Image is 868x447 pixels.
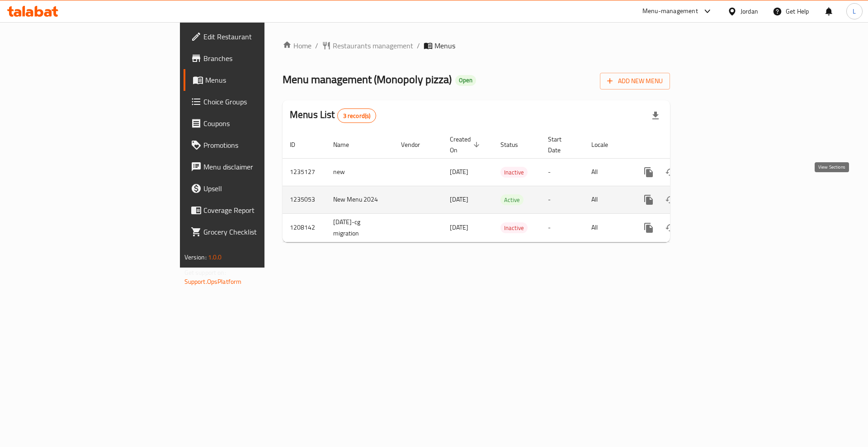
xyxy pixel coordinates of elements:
[584,213,631,242] td: All
[645,105,666,127] div: Export file
[184,276,242,287] a: Support.OpsPlatform
[548,134,573,155] span: Start Date
[541,213,584,242] td: -
[184,113,325,134] a: Coupons
[600,73,670,89] button: Add New Menu
[631,131,732,159] th: Actions
[450,193,468,205] span: [DATE]
[660,189,681,211] button: Change Status
[326,158,394,186] td: new
[184,251,207,263] span: Version:
[417,40,420,51] li: /
[337,108,377,123] div: Total records count
[184,178,325,199] a: Upsell
[500,167,528,178] span: Inactive
[584,186,631,213] td: All
[208,251,222,263] span: 1.0.0
[434,40,455,51] span: Menus
[541,158,584,186] td: -
[607,75,663,87] span: Add New Menu
[184,91,325,113] a: Choice Groups
[741,6,758,16] div: Jordan
[203,96,318,107] span: Choice Groups
[203,205,318,216] span: Coverage Report
[500,195,524,205] span: Active
[184,26,325,47] a: Edit Restaurant
[450,134,482,155] span: Created On
[455,76,476,84] span: Open
[853,6,856,16] span: L
[500,139,530,150] span: Status
[401,139,432,150] span: Vendor
[203,118,318,129] span: Coupons
[591,139,620,150] span: Locale
[541,186,584,213] td: -
[584,158,631,186] td: All
[203,183,318,194] span: Upsell
[290,139,307,150] span: ID
[283,40,670,51] nav: breadcrumb
[283,69,452,89] span: Menu management ( Monopoly pizza )
[322,40,413,51] a: Restaurants management
[333,40,413,51] span: Restaurants management
[326,213,394,242] td: [DATE]-cg migration
[642,6,698,17] div: Menu-management
[184,134,325,156] a: Promotions
[205,75,318,85] span: Menus
[333,139,361,150] span: Name
[184,221,325,243] a: Grocery Checklist
[203,161,318,172] span: Menu disclaimer
[184,47,325,69] a: Branches
[283,131,732,242] table: enhanced table
[450,166,468,178] span: [DATE]
[660,161,681,183] button: Change Status
[184,267,226,278] span: Get support on:
[450,221,468,233] span: [DATE]
[203,53,318,64] span: Branches
[500,223,528,233] span: Inactive
[638,217,660,239] button: more
[326,186,394,213] td: New Menu 2024
[338,112,376,120] span: 3 record(s)
[638,161,660,183] button: more
[184,199,325,221] a: Coverage Report
[638,189,660,211] button: more
[660,217,681,239] button: Change Status
[500,222,528,233] div: Inactive
[184,156,325,178] a: Menu disclaimer
[203,226,318,237] span: Grocery Checklist
[500,194,524,205] div: Active
[455,75,476,86] div: Open
[203,140,318,151] span: Promotions
[203,31,318,42] span: Edit Restaurant
[184,69,325,91] a: Menus
[290,108,376,123] h2: Menus List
